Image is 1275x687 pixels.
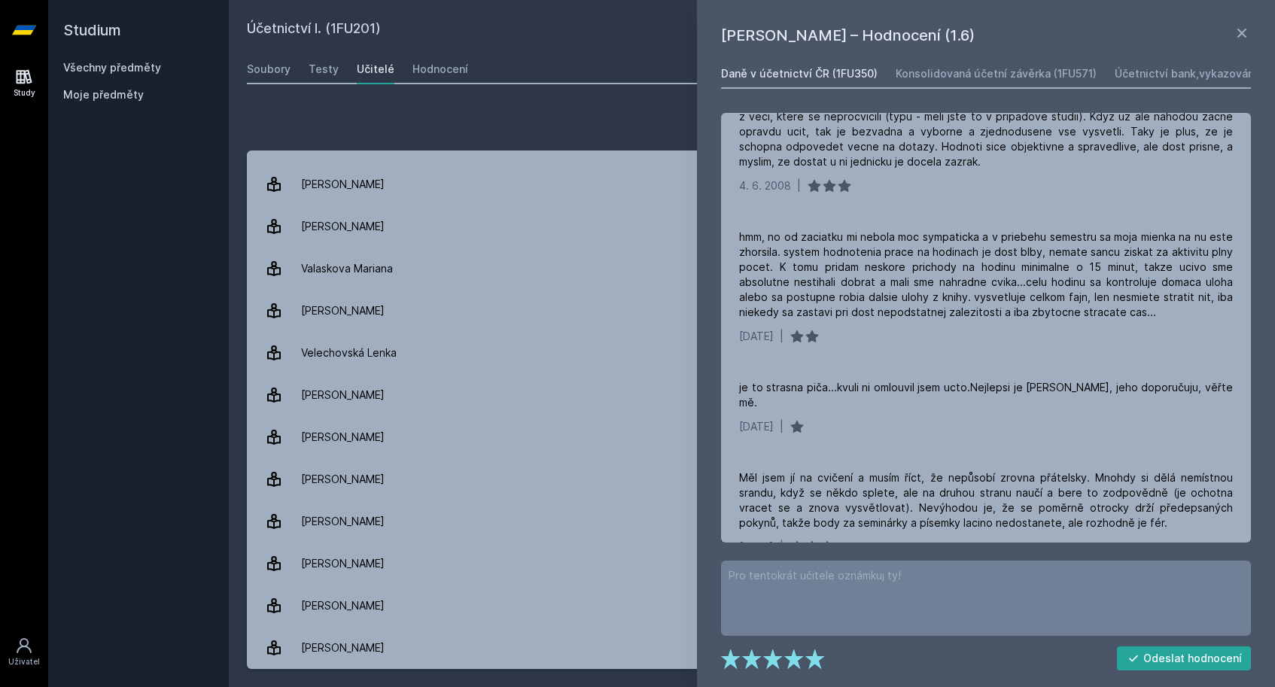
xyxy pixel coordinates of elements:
a: [PERSON_NAME] 2 hodnocení 4.0 [247,627,1257,669]
div: | [780,419,784,434]
span: Moje předměty [63,87,144,102]
div: [DATE] [739,419,774,434]
a: Valaskova Mariana 5 hodnocení 4.0 [247,248,1257,290]
a: [PERSON_NAME] 2 hodnocení 5.0 [247,374,1257,416]
div: je to strasna piča...kvuli ni omlouvil jsem ucto.Nejlepsi je [PERSON_NAME], jeho doporučuju, věřt... [739,380,1233,410]
div: Uživatel [8,656,40,667]
a: Soubory [247,54,291,84]
a: Učitelé [357,54,394,84]
a: [PERSON_NAME] 23 hodnocení 4.5 [247,290,1257,332]
div: [PERSON_NAME] [301,296,385,326]
h2: Účetnictví I. (1FU201) [247,18,1088,42]
div: [PERSON_NAME] [301,549,385,579]
div: hmm, no od zaciatku mi nebola moc sympaticka a v priebehu semestru sa moja mienka na nu este zhor... [739,230,1233,320]
div: [PERSON_NAME] [301,464,385,494]
div: | [780,540,784,555]
div: [DATE] [739,329,774,344]
div: Valaskova Mariana [301,254,393,284]
div: [PERSON_NAME] [301,422,385,452]
div: | [780,329,784,344]
div: Měl jsem jí na cvičení a musím říct, že nepůsobí zrovna přátelsky. Mnohdy si dělá nemístnou srand... [739,470,1233,530]
a: [PERSON_NAME] 11 hodnocení 5.0 [247,543,1257,585]
a: Velechovská Lenka 8 hodnocení 4.0 [247,332,1257,374]
div: [PERSON_NAME] [301,380,385,410]
div: Study [14,87,35,99]
a: Hodnocení [412,54,468,84]
a: [PERSON_NAME] 2 hodnocení 1.0 [247,416,1257,458]
div: Velechovská Lenka [301,338,397,368]
div: Testy [309,62,339,77]
div: | [797,178,801,193]
div: [PERSON_NAME] [301,211,385,242]
div: [DATE] [739,540,774,555]
button: Odeslat hodnocení [1117,646,1252,670]
div: [PERSON_NAME] [301,169,385,199]
div: Soubory [247,62,291,77]
a: [PERSON_NAME] 1 hodnocení 2.0 [247,458,1257,500]
div: [PERSON_NAME] [301,591,385,621]
div: Učitelé [357,62,394,77]
a: Study [3,60,45,106]
a: [PERSON_NAME] 14 hodnocení 1.6 [247,500,1257,543]
div: Jeji hlavni problem je, ze chodi vecne pozde - pul hodina je bezna - a taky dava body za aktivitu... [739,94,1233,169]
a: [PERSON_NAME] 1 hodnocení 3.0 [247,163,1257,205]
a: Testy [309,54,339,84]
a: Uživatel [3,629,45,675]
div: 4. 6. 2008 [739,178,791,193]
div: [PERSON_NAME] [301,633,385,663]
div: [PERSON_NAME] [301,506,385,537]
a: [PERSON_NAME] 10 hodnocení 2.9 [247,585,1257,627]
a: Všechny předměty [63,61,161,74]
a: [PERSON_NAME] 1 hodnocení 4.0 [247,205,1257,248]
div: Hodnocení [412,62,468,77]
